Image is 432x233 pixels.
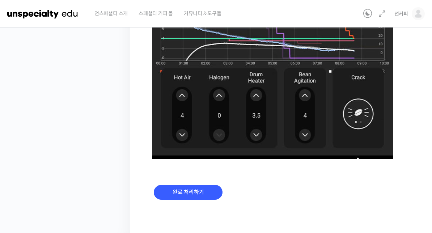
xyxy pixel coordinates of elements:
[154,185,223,200] input: 완료 처리하기
[394,10,408,17] span: 선커피
[48,173,93,191] a: 대화
[23,184,27,190] span: 홈
[66,184,75,190] span: 대화
[112,184,120,190] span: 설정
[2,173,48,191] a: 홈
[93,173,139,191] a: 설정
